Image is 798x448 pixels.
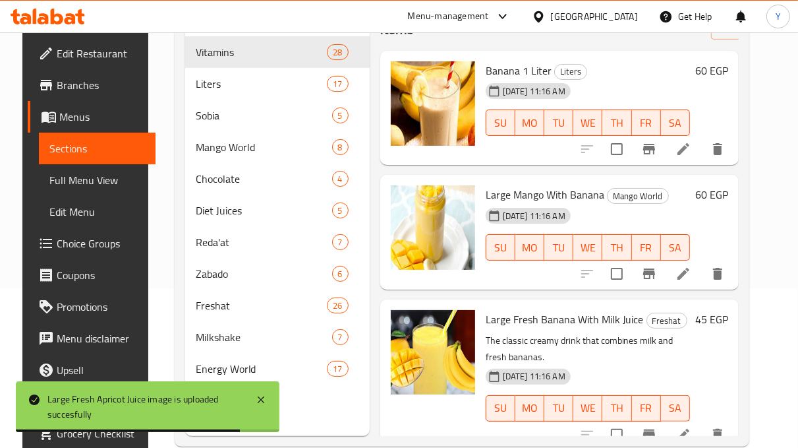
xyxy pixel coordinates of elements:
[332,329,349,345] div: items
[49,141,145,156] span: Sections
[646,313,687,329] div: Freshat
[332,171,349,187] div: items
[185,31,370,390] nav: Menu sections
[196,76,328,92] span: Liters
[492,399,510,418] span: SU
[661,110,690,136] button: SA
[333,110,348,122] span: 5
[57,331,145,346] span: Menu disclaimer
[603,260,631,288] span: Select to update
[637,399,656,418] span: FR
[603,135,631,163] span: Select to update
[550,113,568,133] span: TU
[637,238,656,257] span: FR
[675,266,691,282] a: Edit menu item
[196,298,328,313] span: Freshat
[196,234,332,250] div: Reda'at
[408,9,489,24] div: Menu-management
[486,110,515,136] button: SU
[57,426,145,441] span: Grocery Checklist
[28,323,156,354] a: Menu disclaimer
[59,109,145,125] span: Menus
[702,133,733,165] button: delete
[695,185,728,204] h6: 60 EGP
[39,133,156,164] a: Sections
[579,113,597,133] span: WE
[39,164,156,196] a: Full Menu View
[602,110,631,136] button: TH
[521,399,539,418] span: MO
[647,313,687,329] span: Freshat
[332,266,349,282] div: items
[486,395,515,422] button: SU
[49,172,145,188] span: Full Menu View
[333,331,348,344] span: 7
[632,110,661,136] button: FR
[332,139,349,155] div: items
[328,300,347,312] span: 26
[28,38,156,69] a: Edit Restaurant
[515,110,544,136] button: MO
[702,258,733,290] button: delete
[666,399,685,418] span: SA
[185,68,370,100] div: Liters17
[28,101,156,133] a: Menus
[391,61,475,146] img: Banana 1 Liter
[666,238,685,257] span: SA
[28,69,156,101] a: Branches
[498,210,571,222] span: [DATE] 11:16 AM
[185,36,370,68] div: Vitamins28
[573,395,602,422] button: WE
[28,228,156,259] a: Choice Groups
[608,399,626,418] span: TH
[573,234,602,261] button: WE
[486,309,644,329] span: Large Fresh Banana With Milk Juice
[196,329,332,345] span: Milkshake
[185,353,370,385] div: Energy World17
[39,196,156,228] a: Edit Menu
[332,234,349,250] div: items
[608,113,626,133] span: TH
[544,110,573,136] button: TU
[521,238,539,257] span: MO
[550,399,568,418] span: TU
[776,9,781,24] span: Y
[602,234,631,261] button: TH
[633,133,665,165] button: Branch-specific-item
[492,238,510,257] span: SU
[196,139,332,155] span: Mango World
[695,61,728,80] h6: 60 EGP
[328,46,347,59] span: 28
[695,310,728,329] h6: 45 EGP
[579,238,597,257] span: WE
[498,85,571,98] span: [DATE] 11:16 AM
[57,267,145,283] span: Coupons
[185,195,370,226] div: Diet Juices5
[196,44,328,60] span: Vitamins
[633,258,665,290] button: Branch-specific-item
[666,113,685,133] span: SA
[486,61,552,80] span: Banana 1 Liter
[28,354,156,386] a: Upsell
[57,299,145,315] span: Promotions
[661,234,690,261] button: SA
[327,76,348,92] div: items
[391,310,475,395] img: Large Fresh Banana With Milk Juice
[498,370,571,383] span: [DATE] 11:16 AM
[555,64,586,79] span: Liters
[661,395,690,422] button: SA
[544,234,573,261] button: TU
[544,395,573,422] button: TU
[196,266,332,282] span: Zabado
[333,173,348,185] span: 4
[515,395,544,422] button: MO
[333,236,348,249] span: 7
[28,291,156,323] a: Promotions
[551,9,638,24] div: [GEOGRAPHIC_DATA]
[185,100,370,131] div: Sobia5
[185,226,370,258] div: Reda'at7
[550,238,568,257] span: TU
